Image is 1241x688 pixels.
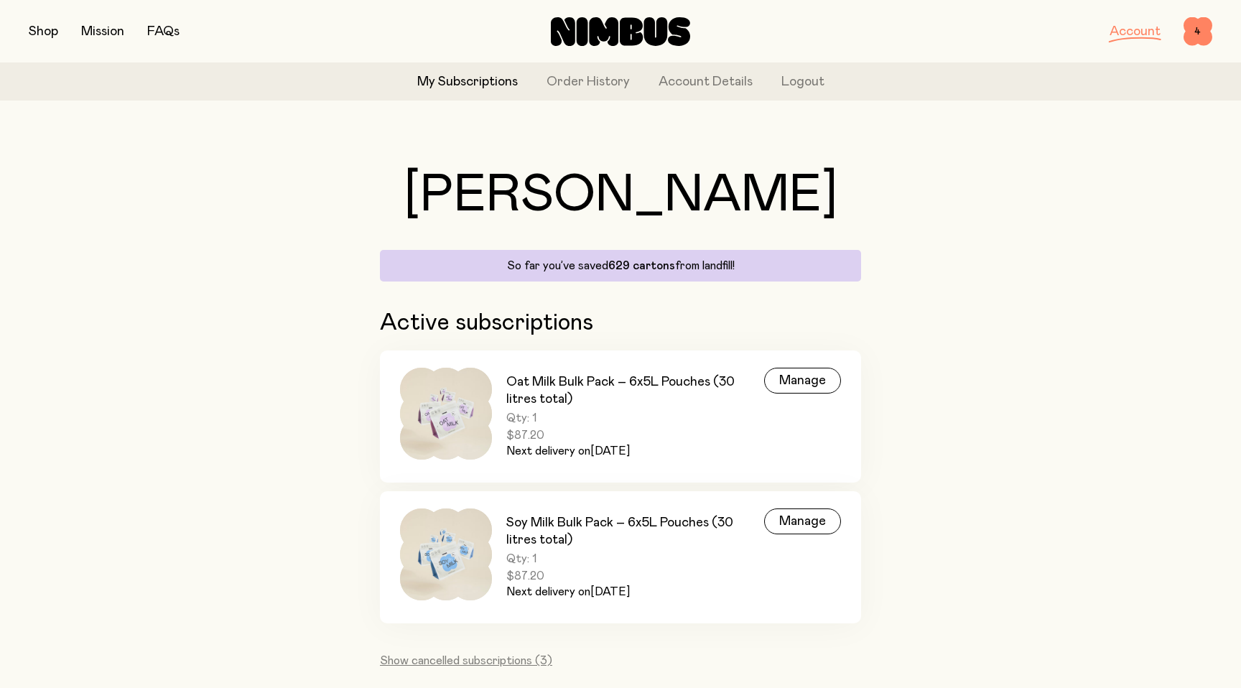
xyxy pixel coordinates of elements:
button: Show cancelled subscriptions (3) [380,652,552,669]
h3: Oat Milk Bulk Pack – 6x5L Pouches (30 litres total) [506,373,764,408]
p: So far you’ve saved from landfill! [389,259,852,273]
a: Oat Milk Bulk Pack – 6x5L Pouches (30 litres total)Qty: 1$87.20Next delivery on[DATE]Manage [380,350,861,483]
a: Order History [547,73,630,92]
p: Next delivery on [506,442,764,460]
a: Mission [81,25,124,38]
div: Manage [764,368,841,394]
span: Qty: 1 [506,411,764,425]
button: Logout [781,73,824,92]
h3: Soy Milk Bulk Pack – 6x5L Pouches (30 litres total) [506,514,764,549]
a: Soy Milk Bulk Pack – 6x5L Pouches (30 litres total)Qty: 1$87.20Next delivery on[DATE]Manage [380,491,861,623]
p: Next delivery on [506,583,764,600]
span: [DATE] [590,586,630,598]
a: Account Details [659,73,753,92]
a: FAQs [147,25,180,38]
a: My Subscriptions [417,73,518,92]
div: Manage [764,508,841,534]
h2: Active subscriptions [380,310,861,336]
h1: [PERSON_NAME] [380,169,861,221]
span: [DATE] [590,445,630,457]
span: 629 cartons [608,260,675,271]
span: $87.20 [506,569,764,583]
button: 4 [1184,17,1212,46]
a: Account [1110,25,1161,38]
span: Qty: 1 [506,552,764,566]
span: $87.20 [506,428,764,442]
